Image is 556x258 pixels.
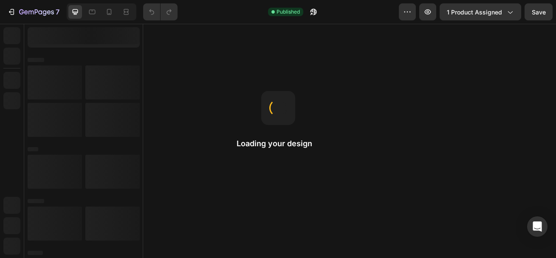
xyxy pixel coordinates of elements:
[527,216,548,237] div: Open Intercom Messenger
[525,3,553,20] button: Save
[237,139,320,149] h2: Loading your design
[277,8,300,16] span: Published
[143,3,178,20] div: Undo/Redo
[532,9,546,16] span: Save
[3,3,63,20] button: 7
[447,8,502,17] span: 1 product assigned
[440,3,521,20] button: 1 product assigned
[56,7,59,17] p: 7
